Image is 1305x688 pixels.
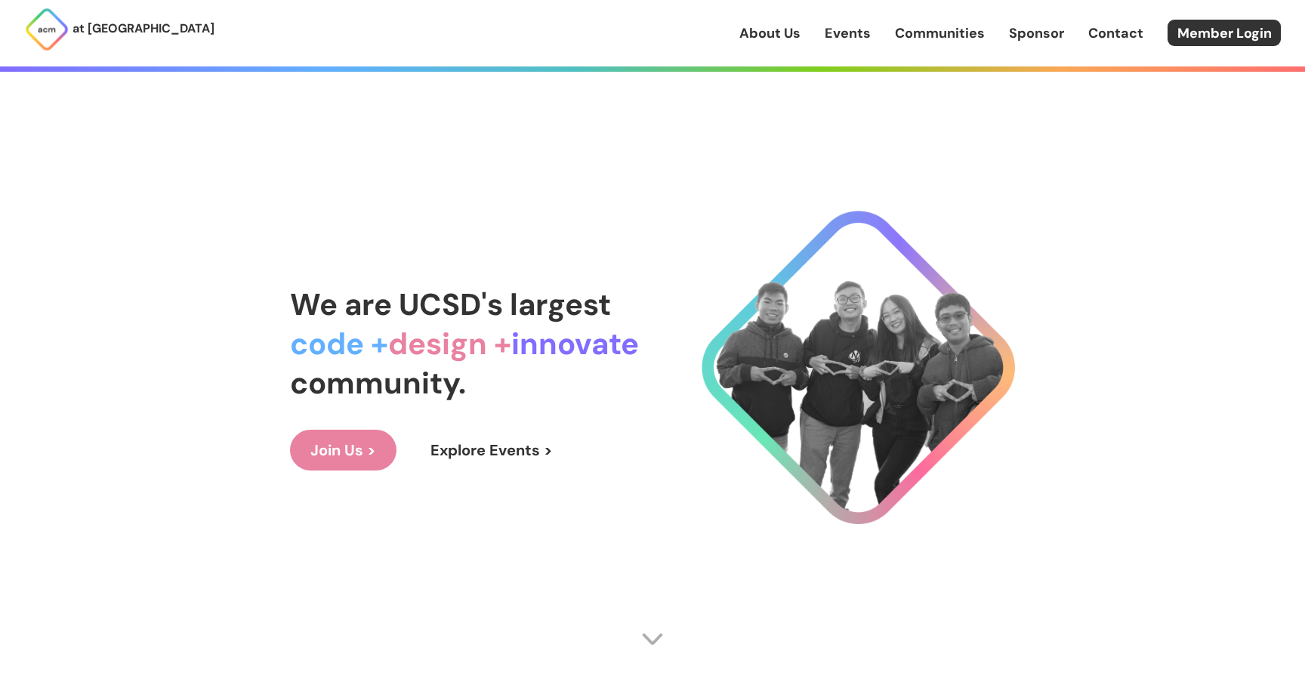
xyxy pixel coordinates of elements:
span: community. [290,363,466,403]
span: design + [388,324,511,363]
a: Join Us > [290,430,396,470]
a: Contact [1088,23,1143,43]
p: at [GEOGRAPHIC_DATA] [72,19,214,39]
a: Member Login [1168,20,1281,46]
img: ACM Logo [24,7,69,52]
img: Scroll Arrow [641,628,664,650]
a: Explore Events > [410,430,573,470]
span: code + [290,324,388,363]
a: Communities [895,23,985,43]
img: Cool Logo [702,211,1015,524]
a: Sponsor [1009,23,1064,43]
a: About Us [739,23,801,43]
a: Events [825,23,871,43]
a: at [GEOGRAPHIC_DATA] [24,7,214,52]
span: innovate [511,324,639,363]
span: We are UCSD's largest [290,285,611,324]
